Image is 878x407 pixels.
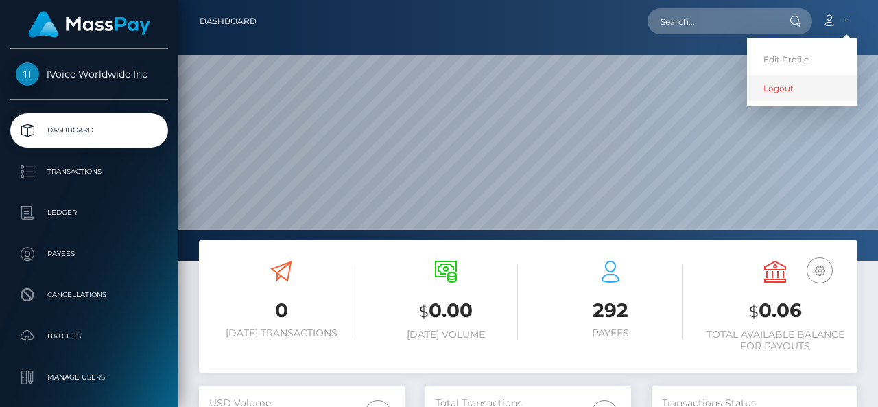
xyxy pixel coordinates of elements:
h6: [DATE] Transactions [209,327,353,339]
h6: Total Available Balance for Payouts [703,329,847,352]
small: $ [749,302,759,321]
p: Ledger [16,202,163,223]
img: 1Voice Worldwide Inc [16,62,39,86]
h3: 0.00 [374,297,518,325]
p: Dashboard [16,120,163,141]
a: Payees [10,237,168,271]
a: Batches [10,319,168,353]
small: $ [419,302,429,321]
a: Transactions [10,154,168,189]
input: Search... [648,8,776,34]
a: Dashboard [200,7,257,36]
h3: 292 [538,297,683,324]
a: Logout [747,75,857,101]
span: 1Voice Worldwide Inc [10,68,168,80]
p: Batches [16,326,163,347]
p: Payees [16,244,163,264]
h3: 0.06 [703,297,847,325]
a: Manage Users [10,360,168,395]
a: Edit Profile [747,47,857,72]
h3: 0 [209,297,353,324]
a: Ledger [10,196,168,230]
p: Transactions [16,161,163,182]
img: MassPay Logo [28,11,150,38]
a: Dashboard [10,113,168,148]
p: Manage Users [16,367,163,388]
p: Cancellations [16,285,163,305]
a: Cancellations [10,278,168,312]
h6: [DATE] Volume [374,329,518,340]
h6: Payees [538,327,683,339]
